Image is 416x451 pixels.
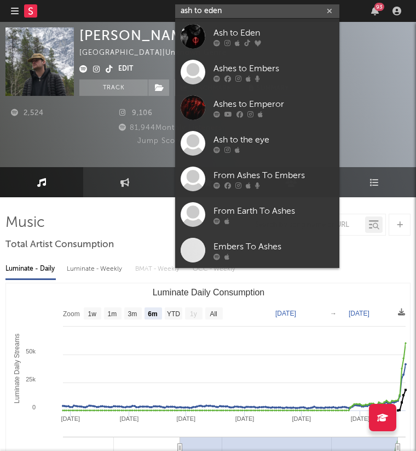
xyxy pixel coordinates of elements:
button: Edit [118,63,133,76]
input: Search for artists [175,4,339,18]
span: Jump Score: 95.8 [137,138,202,145]
a: Ashes to Emperor [175,90,339,125]
a: Ash to the eye [175,125,339,161]
text: [DATE] [120,415,139,422]
text: 50k [26,348,36,355]
div: Luminate - Daily [5,260,56,278]
span: Total Artist Consumption [5,238,114,252]
text: 1y [190,310,197,318]
div: Ash to Eden [213,26,334,39]
text: All [210,310,217,318]
text: [DATE] [61,415,80,422]
text: [DATE] [349,310,369,317]
a: Benchmark [175,79,238,96]
a: Ash to Eden [175,19,339,54]
text: 0 [32,404,36,410]
text: [DATE] [292,415,311,422]
div: Ash to the eye [213,133,334,146]
text: [DATE] [235,415,255,422]
div: Luminate - Weekly [67,260,124,278]
text: → [330,310,337,317]
text: 3m [128,310,137,318]
text: 25k [26,376,36,383]
text: YTD [167,310,180,318]
div: Ashes to Embers [213,62,334,75]
text: 6m [148,310,157,318]
a: From Earth To Ashes [175,197,339,232]
text: 1w [88,310,97,318]
span: 2,524 [11,110,44,117]
text: [DATE] [176,415,195,422]
div: 93 [374,3,384,11]
button: 93 [371,7,379,15]
text: Zoom [63,310,80,318]
div: Embers To Ashes [213,240,334,253]
text: [DATE] [275,310,296,317]
a: Embers To Ashes [175,232,339,268]
text: Luminate Daily Streams [13,334,21,403]
text: [DATE] [351,415,370,422]
div: From Ashes To Embers [213,169,334,182]
div: From Earth To Ashes [213,204,334,218]
span: 9,106 [119,110,153,117]
a: From Ashes To Embers [175,161,339,197]
text: 1m [108,310,117,318]
text: Luminate Daily Consumption [153,288,265,297]
a: Ashes to Embers [175,54,339,90]
div: Ashes to Emperor [213,98,334,111]
div: [GEOGRAPHIC_DATA] | Unknown Genre [79,47,239,60]
div: [PERSON_NAME] [79,27,197,43]
span: 81,944 Monthly Listeners [117,124,222,132]
button: Track [79,79,148,96]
